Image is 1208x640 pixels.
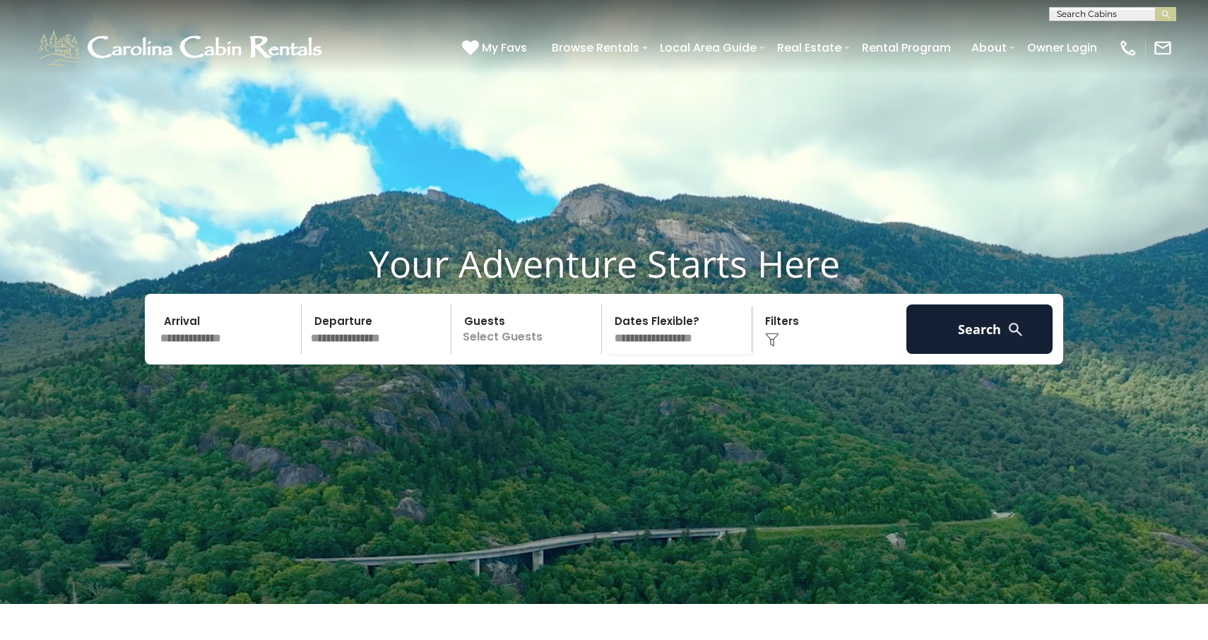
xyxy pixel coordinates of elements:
a: Local Area Guide [653,35,764,60]
span: My Favs [482,39,527,57]
a: Browse Rentals [545,35,646,60]
a: About [964,35,1014,60]
img: phone-regular-white.png [1118,38,1138,58]
img: search-regular-white.png [1007,321,1024,338]
img: mail-regular-white.png [1153,38,1173,58]
a: Real Estate [770,35,848,60]
h1: Your Adventure Starts Here [11,242,1197,285]
a: Rental Program [855,35,958,60]
p: Select Guests [456,304,601,354]
a: Owner Login [1020,35,1104,60]
img: White-1-1-2.png [35,27,328,69]
img: filter--v1.png [765,333,779,347]
a: My Favs [462,39,531,57]
button: Search [906,304,1053,354]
